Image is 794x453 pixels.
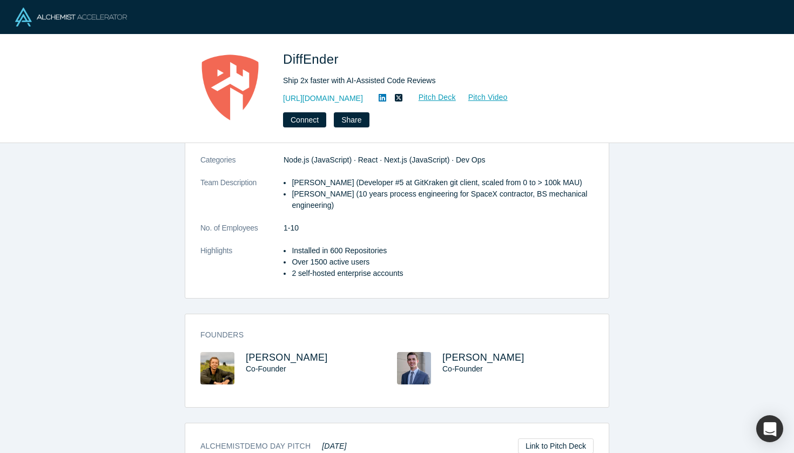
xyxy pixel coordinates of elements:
[284,155,485,164] span: Node.js (JavaScript) · React · Next.js (JavaScript) · Dev Ops
[200,245,284,290] dt: Highlights
[246,352,328,363] a: [PERSON_NAME]
[246,364,286,373] span: Co-Founder
[397,352,431,384] img: Connor Owen's Profile Image
[292,177,594,188] li: [PERSON_NAME] (Developer #5 at GitKraken git client, scaled from 0 to > 100k MAU)
[292,256,594,268] li: Over 1500 active users
[200,352,234,384] img: Kyle Smith's Profile Image
[200,154,284,177] dt: Categories
[200,329,578,341] h3: Founders
[15,8,127,26] img: Alchemist Logo
[407,91,456,104] a: Pitch Deck
[322,442,346,450] em: [DATE]
[283,75,586,86] div: Ship 2x faster with AI-Assisted Code Reviews
[283,52,342,66] span: DiffEnder
[442,352,524,363] a: [PERSON_NAME]
[442,364,483,373] span: Co-Founder
[292,245,594,256] li: Installed in 600 Repositories
[292,188,594,211] li: [PERSON_NAME] (10 years process engineering for SpaceX contractor, BS mechanical engineering)
[200,441,347,452] h3: Alchemist Demo Day Pitch
[283,93,363,104] a: [URL][DOMAIN_NAME]
[284,222,594,234] dd: 1-10
[283,112,326,127] button: Connect
[192,50,268,125] img: DiffEnder's Logo
[292,268,594,279] li: 2 self-hosted enterprise accounts
[200,132,284,154] dt: Incorporated in
[200,222,284,245] dt: No. of Employees
[334,112,369,127] button: Share
[456,91,508,104] a: Pitch Video
[200,177,284,222] dt: Team Description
